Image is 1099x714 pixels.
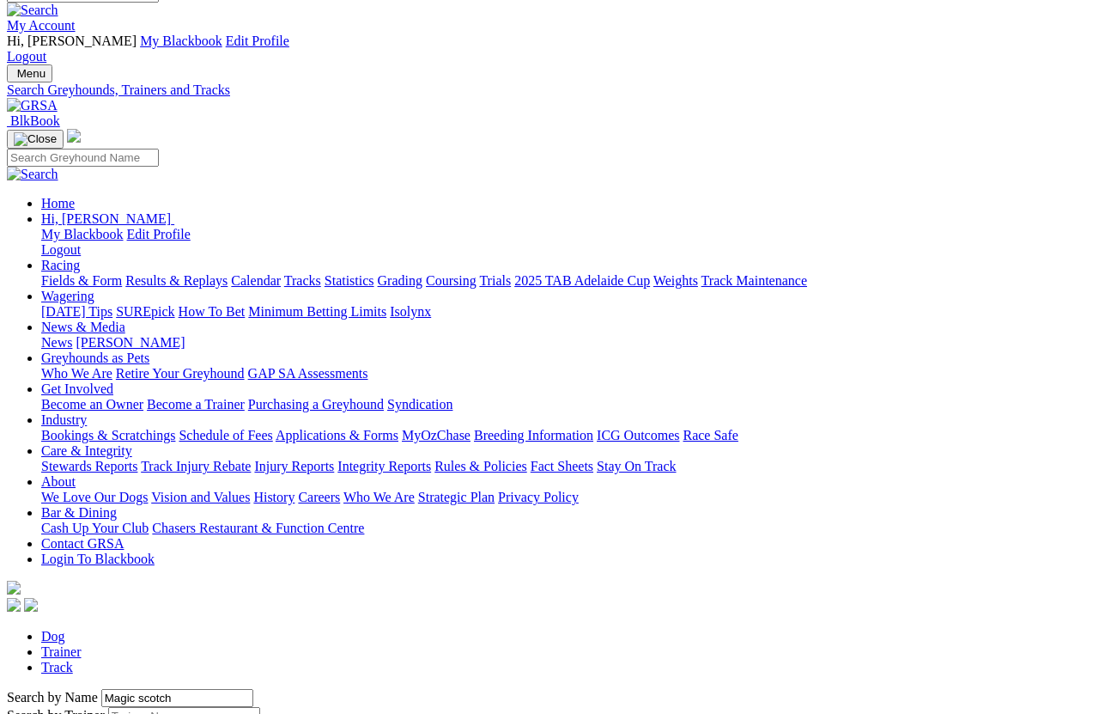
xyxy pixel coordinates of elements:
a: Search Greyhounds, Trainers and Tracks [7,82,1092,98]
a: Minimum Betting Limits [248,304,386,319]
a: Become a Trainer [147,397,245,412]
input: Search by Greyhound name [101,689,253,707]
a: GAP SA Assessments [248,366,368,381]
a: Privacy Policy [498,490,579,504]
a: Rules & Policies [434,459,527,473]
div: Industry [41,428,1092,443]
img: logo-grsa-white.png [7,581,21,595]
a: Wagering [41,289,94,303]
a: How To Bet [179,304,246,319]
a: Bar & Dining [41,505,117,520]
a: Vision and Values [151,490,250,504]
a: Injury Reports [254,459,334,473]
a: Results & Replays [125,273,228,288]
a: My Blackbook [41,227,124,241]
a: Greyhounds as Pets [41,351,149,365]
a: Calendar [231,273,281,288]
a: Isolynx [390,304,431,319]
a: Fact Sheets [531,459,593,473]
a: Racing [41,258,80,272]
a: Home [41,196,75,211]
a: Tracks [284,273,321,288]
a: Stewards Reports [41,459,137,473]
a: Care & Integrity [41,443,132,458]
a: ICG Outcomes [597,428,679,442]
a: Who We Are [41,366,112,381]
a: Get Involved [41,381,113,396]
img: logo-grsa-white.png [67,129,81,143]
a: MyOzChase [402,428,471,442]
a: Login To Blackbook [41,552,155,566]
a: [DATE] Tips [41,304,112,319]
a: News & Media [41,320,125,334]
a: Dog [41,629,65,644]
span: Hi, [PERSON_NAME] [7,34,137,48]
a: Breeding Information [474,428,593,442]
a: Trainer [41,644,82,659]
span: Menu [17,67,46,80]
a: Logout [7,49,46,64]
a: Bookings & Scratchings [41,428,175,442]
a: Stay On Track [597,459,676,473]
a: [PERSON_NAME] [76,335,185,350]
a: Weights [653,273,698,288]
a: Strategic Plan [418,490,495,504]
a: BlkBook [7,113,60,128]
a: Race Safe [683,428,738,442]
div: Care & Integrity [41,459,1092,474]
button: Toggle navigation [7,64,52,82]
a: Purchasing a Greyhound [248,397,384,412]
div: About [41,490,1092,505]
a: Who We Are [343,490,415,504]
img: Search [7,3,58,18]
a: Grading [378,273,422,288]
div: Wagering [41,304,1092,320]
div: My Account [7,34,1092,64]
a: 2025 TAB Adelaide Cup [514,273,650,288]
a: SUREpick [116,304,174,319]
a: News [41,335,72,350]
img: twitter.svg [24,598,38,612]
a: Schedule of Fees [179,428,272,442]
a: Contact GRSA [41,536,124,551]
img: facebook.svg [7,598,21,612]
a: Edit Profile [226,34,289,48]
a: Fields & Form [41,273,122,288]
a: Syndication [387,397,452,412]
img: GRSA [7,98,58,113]
a: Track Injury Rebate [141,459,251,473]
span: Hi, [PERSON_NAME] [41,211,171,226]
a: We Love Our Dogs [41,490,148,504]
a: Integrity Reports [337,459,431,473]
a: Edit Profile [127,227,191,241]
a: About [41,474,76,489]
div: Racing [41,273,1092,289]
a: Trials [479,273,511,288]
div: News & Media [41,335,1092,351]
div: Hi, [PERSON_NAME] [41,227,1092,258]
input: Search [7,149,159,167]
img: Close [14,132,57,146]
a: Coursing [426,273,477,288]
button: Toggle navigation [7,130,64,149]
a: Applications & Forms [276,428,398,442]
img: Search [7,167,58,182]
a: Cash Up Your Club [41,521,149,535]
div: Greyhounds as Pets [41,366,1092,381]
a: History [253,490,294,504]
a: Chasers Restaurant & Function Centre [152,521,364,535]
a: Logout [41,242,81,257]
div: Get Involved [41,397,1092,412]
a: Careers [298,490,340,504]
a: Hi, [PERSON_NAME] [41,211,174,226]
a: Track [41,660,73,674]
a: Become an Owner [41,397,143,412]
a: My Blackbook [140,34,222,48]
a: Statistics [325,273,374,288]
a: My Account [7,18,76,33]
a: Retire Your Greyhound [116,366,245,381]
a: Industry [41,412,87,427]
div: Bar & Dining [41,521,1092,536]
span: BlkBook [10,113,60,128]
